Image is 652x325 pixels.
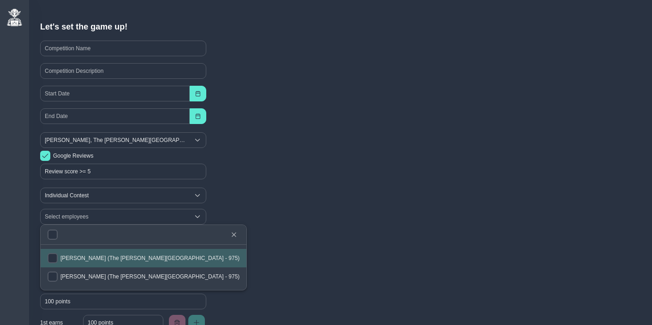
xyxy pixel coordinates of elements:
[40,63,206,79] input: Competition Description
[40,41,206,56] input: Competition Name
[50,153,93,159] label: Google Reviews
[40,86,190,101] input: Start Date
[190,108,206,124] button: Choose Date
[6,8,23,27] img: ReviewElf Logo
[41,133,189,148] div: [PERSON_NAME], The [PERSON_NAME][GEOGRAPHIC_DATA]
[189,188,206,203] div: Select contest type
[40,294,206,309] input: Enter reward amount
[41,209,189,224] div: Select employees
[190,86,206,101] button: Choose Date
[40,22,641,32] h4: Let's set the game up!
[40,108,190,124] input: End Date
[41,188,189,203] span: Individual Contest
[60,255,239,261] span: [PERSON_NAME] (The [PERSON_NAME][GEOGRAPHIC_DATA] - 975)
[60,273,239,280] span: [PERSON_NAME] (The [PERSON_NAME][GEOGRAPHIC_DATA] - 975)
[40,164,206,179] input: Google Reviews review score threshold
